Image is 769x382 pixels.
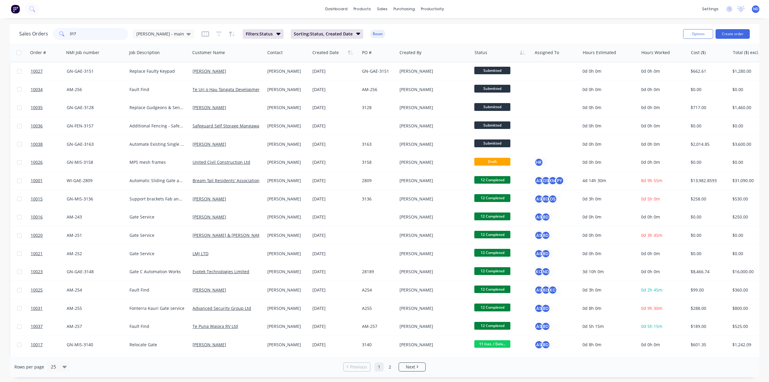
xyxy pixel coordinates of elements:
[267,159,305,165] div: [PERSON_NAME]
[31,323,43,329] span: 10037
[129,251,185,257] div: Gate Service
[267,287,305,293] div: [PERSON_NAME]
[400,159,466,165] div: [PERSON_NAME]
[716,29,750,39] button: Create order
[312,214,357,220] div: [DATE]
[31,117,67,135] a: 10036
[582,287,634,293] div: 0d 3h 0m
[400,123,466,129] div: [PERSON_NAME]
[31,87,43,93] span: 10034
[541,194,550,203] div: BD
[582,141,634,147] div: 0d 0h 0m
[267,105,305,111] div: [PERSON_NAME]
[31,214,43,220] span: 10016
[582,123,634,129] div: 0d 0h 0m
[129,123,185,129] div: Additional Fencing - Safeguard Storage
[534,249,543,258] div: AS
[534,212,543,222] div: AS
[31,232,43,238] span: 10020
[534,322,543,331] div: AS
[312,305,357,311] div: [DATE]
[691,251,726,257] div: $0.00
[534,212,550,222] button: ASBD
[541,304,550,313] div: BD
[193,251,208,256] a: LMJ LTD
[541,212,550,222] div: BD
[474,176,510,184] span: 12 Completed
[582,323,634,329] div: 0d 5h 15m
[31,178,43,184] span: 10001
[312,232,357,238] div: [DATE]
[691,178,726,184] div: $13,982.8593
[641,105,660,110] span: 0d 0h 0m
[67,123,122,129] div: GN-FEN-3157
[406,364,415,370] span: Next
[683,29,713,39] button: Options
[351,5,374,14] div: products
[291,29,363,39] button: Sorting:Status, Created Date
[582,196,634,202] div: 0d 3h 0m
[541,231,550,240] div: BD
[362,287,393,293] div: A254
[474,322,510,329] span: 12 Completed
[534,231,543,240] div: AS
[312,251,357,257] div: [DATE]
[548,194,557,203] div: DS
[534,304,550,313] button: ASBD
[641,323,662,329] span: 0d 5h 15m
[548,286,557,295] div: KC
[400,50,421,56] div: Created By
[400,68,466,74] div: [PERSON_NAME]
[385,362,394,371] a: Page 2
[641,214,660,220] span: 0d 0h 0m
[641,123,660,129] span: 0d 0h 0m
[362,50,372,56] div: PO #
[67,196,122,202] div: GN-MIS-3136
[534,267,543,276] div: KC
[66,50,99,56] div: NMI Job number
[294,31,353,37] span: Sorting: Status, Created Date
[400,269,466,275] div: [PERSON_NAME]
[31,123,43,129] span: 10036
[30,50,46,56] div: Order #
[67,105,122,111] div: GN-GAE-3128
[246,31,273,37] span: Filters: Status
[362,178,393,184] div: 2809
[267,196,305,202] div: [PERSON_NAME]
[129,305,185,311] div: Fonterra Kauri Gate service
[344,364,370,370] a: Previous page
[641,178,662,183] span: 8d 9h 55m
[67,214,122,220] div: AM-243
[474,103,510,111] span: Submitted
[691,87,726,93] div: $0.00
[474,194,510,202] span: 12 Completed
[312,50,339,56] div: Created Date
[31,172,67,190] a: 10001
[362,269,393,275] div: 28189
[129,141,185,147] div: Automate Existing Single Leaf Swing Gate
[583,50,616,56] div: Hours Estimated
[267,123,305,129] div: [PERSON_NAME]
[374,5,391,14] div: sales
[193,214,226,220] a: [PERSON_NAME]
[267,50,283,56] div: Contact
[641,342,660,347] span: 0d 0h 0m
[582,214,634,220] div: 0d 0h 0m
[641,232,662,238] span: 0d 3h 45m
[474,158,510,165] span: Draft
[400,105,466,111] div: [PERSON_NAME]
[534,231,550,240] button: ASBD
[641,87,660,92] span: 0d 0h 0m
[129,214,185,220] div: Gate Service
[400,323,466,329] div: [PERSON_NAME]
[267,178,305,184] div: [PERSON_NAME]
[400,287,466,293] div: [PERSON_NAME]
[193,305,251,311] a: Advanced Security Group Ltd
[474,121,510,129] span: Submitted
[582,232,634,238] div: 0d 0h 0m
[31,305,43,311] span: 10031
[341,362,428,371] ul: Pagination
[267,342,305,348] div: [PERSON_NAME]
[193,141,226,147] a: [PERSON_NAME]
[129,342,185,348] div: Relocate Gate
